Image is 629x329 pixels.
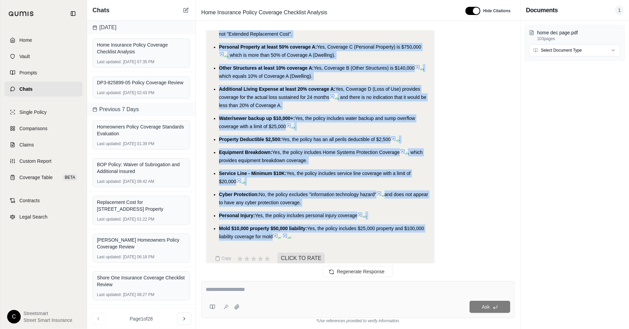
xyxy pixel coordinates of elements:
span: BETA [63,174,77,181]
span: No, the policy excludes "information technology hazard" [259,192,376,197]
span: Chats [19,86,33,92]
span: Mold $10,000 property $50,000 liability: [219,226,307,231]
span: Last updated: [97,90,122,96]
span: Water/sewer backup up $10,000+: [219,116,295,121]
div: Homeowners Policy Coverage Standards Evaluation [97,123,186,137]
button: Regenerate Response [323,266,393,277]
img: Qumis Logo [8,11,34,16]
a: Comparisons [4,121,83,136]
div: DP3-825899-05 Policy Coverage Review [97,79,186,86]
span: Home Insurance Policy Coverage Checklist Analysis [199,7,330,18]
span: Property Deductible $2,500: [219,137,282,142]
div: [DATE] 08:27 PM [97,292,186,297]
span: Copy [222,256,231,261]
div: [DATE] 01:39 PM [97,141,186,146]
h3: Documents [526,5,558,15]
div: [DATE] [87,21,195,34]
span: Yes, the policy includes service line coverage with a limit of $20,000 [219,171,411,184]
span: . [294,124,295,129]
a: Contracts [4,193,83,208]
div: [DATE] 06:18 PM [97,254,186,260]
span: Coverage Table [19,174,53,181]
span: . [399,137,400,142]
span: Street Smart Insurance [23,317,72,324]
a: Claims [4,137,83,152]
span: . [244,179,246,184]
a: Prompts [4,65,83,80]
div: [DATE] 08:42 AM [97,179,186,184]
button: New Chat [182,6,190,14]
button: home dec page.pdf103pages [529,29,620,41]
span: Claims [19,141,34,148]
span: Yes, the policy has an all perils deductible of $2,500 [282,137,391,142]
p: home dec page.pdf [537,29,620,36]
span: Cyber Protection: [219,192,259,197]
span: Comparisons [19,125,47,132]
span: Yes, Coverage C (Personal Property) is $750,000 [317,44,421,50]
span: Contracts [19,197,40,204]
a: Coverage TableBETA [4,170,83,185]
a: Vault [4,49,83,64]
span: Last updated: [97,179,122,184]
span: Streetsmart [23,310,72,317]
div: Shore One Insurance Coverage Checklist Review [97,274,186,288]
div: [DATE] 02:43 PM [97,90,186,96]
button: Collapse sidebar [68,8,79,19]
span: Prompts [19,69,37,76]
div: [DATE] 01:22 PM [97,217,186,222]
span: Yes, Coverage B (Other Structures) is $140,000 [314,65,415,71]
span: Last updated: [97,141,122,146]
span: Other Structures at least 10% coverage A: [219,65,314,71]
span: Custom Report [19,158,51,164]
a: Chats [4,82,83,97]
div: Edit Title [199,7,457,18]
span: Legal Search [19,213,48,220]
span: Yes, the policy includes water backup and sump overflow coverage with a limit of $25,000 [219,116,415,129]
div: Home Insurance Policy Coverage Checklist Analysis [97,41,186,55]
div: BOP Policy: Waiver of Subrogation and Additional Insured [97,161,186,175]
span: Last updated: [97,217,122,222]
span: , which is more than 50% of Coverage A (Dwelling). [227,52,335,58]
span: Yes, the policy includes $25,000 property and $100,000 liability coverage for mold [219,226,424,239]
div: [PERSON_NAME] Homeowners Policy Coverage Review [97,237,186,250]
span: . [365,213,367,218]
button: Copy [212,252,234,265]
span: Yes, the policy includes personal injury coverage [255,213,357,218]
span: Equipment Breakdown: [219,150,272,155]
a: Single Policy [4,105,83,120]
span: Vault [19,53,30,60]
span: Additional Living Expense at least 20% coverage A: [219,86,336,92]
span: Home [19,37,32,44]
div: C [7,310,21,324]
span: Yes, the policy includes Home Systems Protection Coverage [272,150,400,155]
span: Chats [92,5,109,15]
span: Last updated: [97,292,122,297]
div: [DATE] 07:35 PM [97,59,186,65]
span: Regenerate Response [337,269,385,274]
span: Personal Property at least 50% coverage A: [219,44,317,50]
span: CLICK TO RATE [277,253,325,264]
span: Single Policy [19,109,47,116]
span: Service Line - Minimum $10K: [219,171,286,176]
span: Page 1 of 28 [130,315,153,322]
div: Replacement Cost for [STREET_ADDRESS] Property [97,199,186,212]
span: Last updated: [97,254,122,260]
div: Previous 7 Days [87,103,195,116]
span: Personal Injury: [219,213,255,218]
a: Home [4,33,83,48]
div: *Use references provided to verify information. [201,318,515,324]
span: 1 [615,5,624,15]
a: Custom Report [4,154,83,169]
p: 103 pages [537,36,620,41]
span: . [290,234,292,239]
a: Legal Search [4,209,83,224]
span: Hide Citations [483,8,511,14]
button: Ask [470,301,510,313]
span: Ask [482,304,490,310]
span: Last updated: [97,59,122,65]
